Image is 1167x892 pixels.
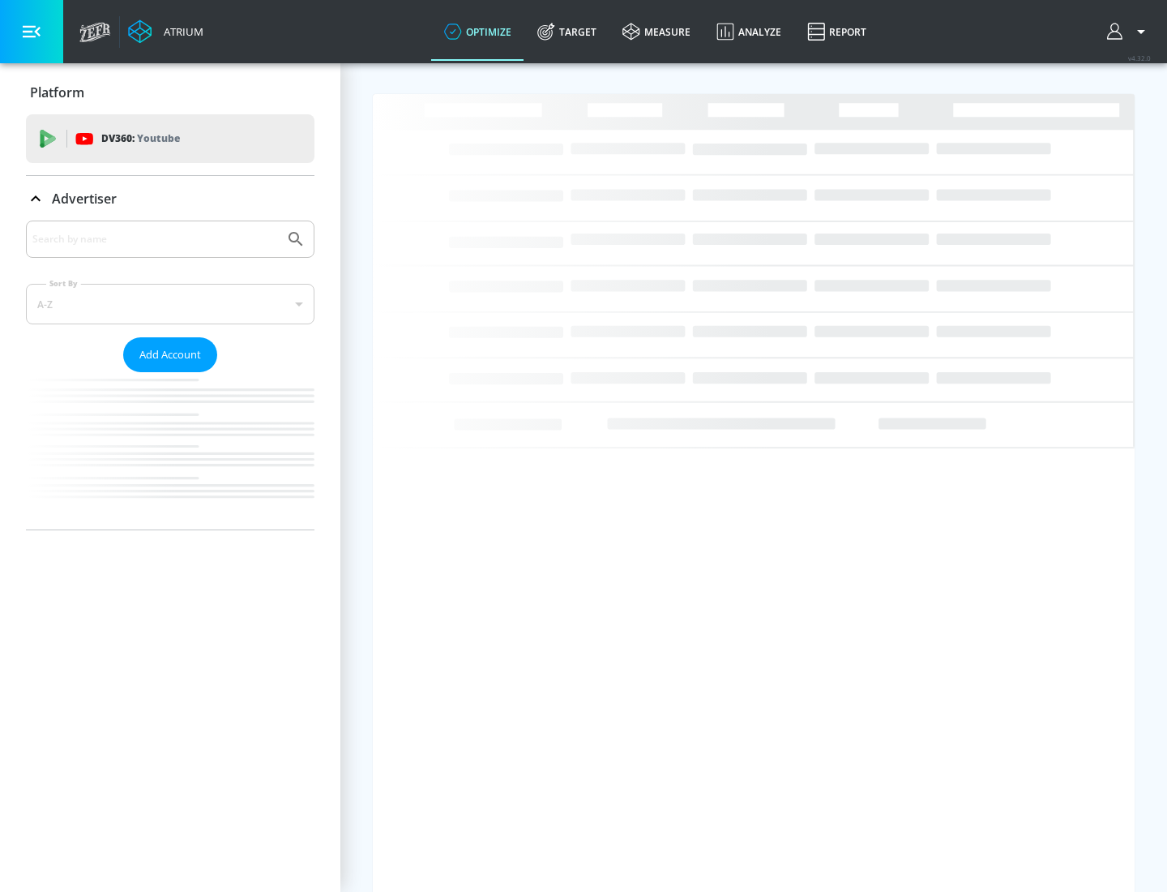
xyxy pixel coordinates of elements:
[128,19,203,44] a: Atrium
[794,2,879,61] a: Report
[431,2,524,61] a: optimize
[26,176,314,221] div: Advertiser
[26,372,314,530] nav: list of Advertiser
[46,278,81,289] label: Sort By
[26,70,314,115] div: Platform
[101,130,180,148] p: DV360:
[52,190,117,208] p: Advertiser
[524,2,609,61] a: Target
[137,130,180,147] p: Youtube
[26,284,314,324] div: A-Z
[32,229,278,250] input: Search by name
[1128,54,1151,62] span: v 4.32.0
[703,2,794,61] a: Analyze
[123,337,217,372] button: Add Account
[609,2,703,61] a: measure
[26,221,314,530] div: Advertiser
[30,84,84,101] p: Platform
[139,345,201,364] span: Add Account
[26,114,314,163] div: DV360: Youtube
[157,24,203,39] div: Atrium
